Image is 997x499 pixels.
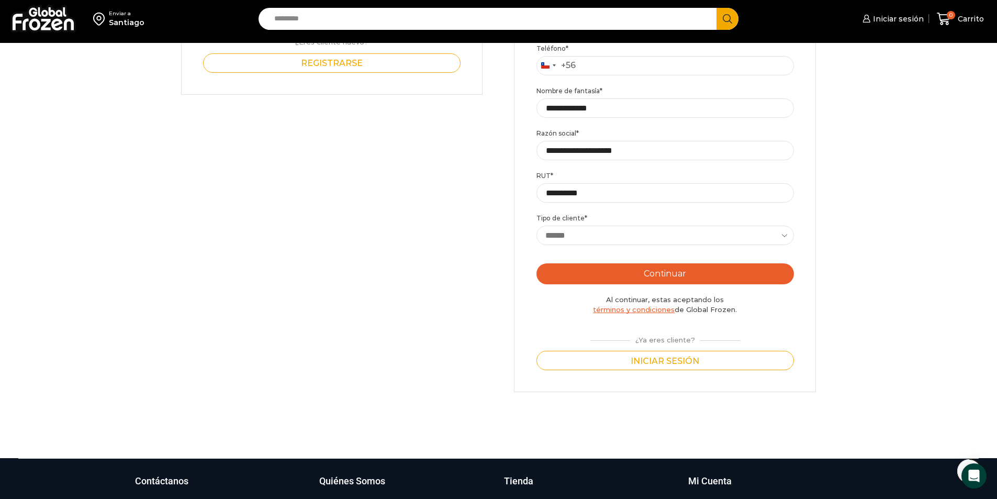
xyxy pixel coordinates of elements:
[536,128,794,138] label: Razón social
[537,57,576,75] button: Selected country
[135,474,188,488] h3: Contáctanos
[319,474,494,498] a: Quiénes Somos
[536,86,794,96] label: Nombre de fantasía
[536,295,794,314] div: Al continuar, estas aceptando los de Global Frozen.
[536,43,794,53] label: Teléfono
[870,14,924,24] span: Iniciar sesión
[860,8,924,29] a: Iniciar sesión
[504,474,533,488] h3: Tienda
[688,474,732,488] h3: Mi Cuenta
[135,474,309,498] a: Contáctanos
[961,463,987,489] div: Open Intercom Messenger
[109,17,144,28] div: Santiago
[93,10,109,28] img: address-field-icon.svg
[716,8,738,30] button: Search button
[688,474,862,498] a: Mi Cuenta
[593,305,675,314] a: términos y condiciones
[561,59,576,72] div: +56
[109,10,144,17] div: Enviar a
[536,263,794,284] button: Continuar
[203,53,461,73] button: Registrarse
[536,213,794,223] label: Tipo de cliente
[319,474,385,488] h3: Quiénes Somos
[504,474,678,498] a: Tienda
[934,7,987,31] a: 0 Carrito
[536,171,794,181] label: RUT
[585,331,745,345] div: ¿Ya eres cliente?
[947,11,955,19] span: 0
[536,351,794,370] button: Iniciar sesión
[955,14,984,24] span: Carrito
